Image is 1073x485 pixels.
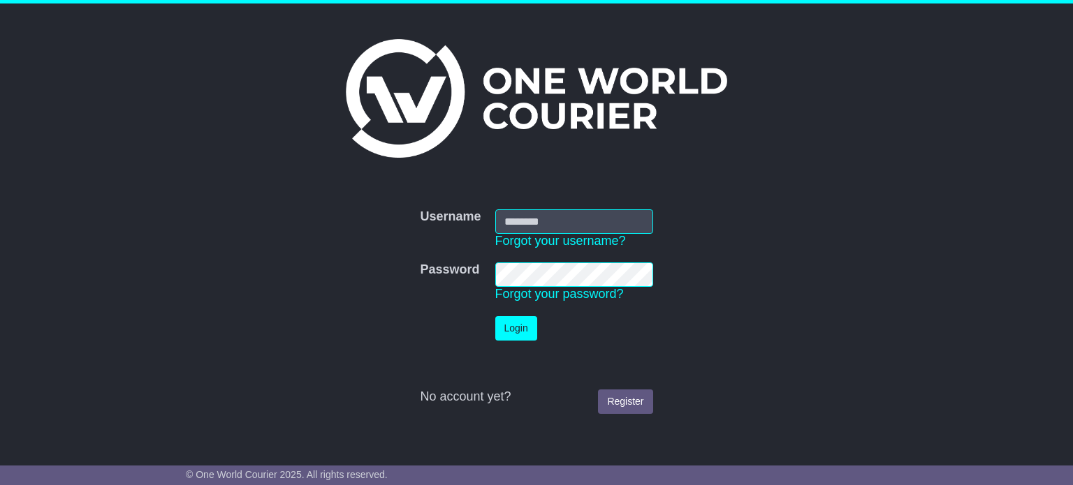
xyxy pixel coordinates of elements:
[495,316,537,341] button: Login
[420,389,652,405] div: No account yet?
[346,39,727,158] img: One World
[598,389,652,414] a: Register
[420,209,481,225] label: Username
[420,262,479,278] label: Password
[495,287,624,301] a: Forgot your password?
[495,234,626,248] a: Forgot your username?
[186,469,388,480] span: © One World Courier 2025. All rights reserved.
